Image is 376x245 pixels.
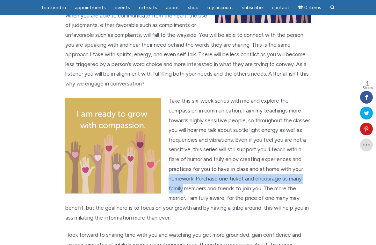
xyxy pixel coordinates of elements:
i: Cart [298,5,304,10]
span: featured in [41,5,66,10]
span: 0 items [304,5,321,10]
a: Retreats [135,2,161,14]
span: Events [115,5,130,10]
span: About [166,5,179,10]
a: featured in [38,2,70,14]
span: 1 [363,81,373,86]
a: Subscribe [238,2,267,14]
span: Appointments [75,5,106,10]
span: My Account [207,5,233,10]
span: Contact [272,5,289,10]
a: Shop [184,2,202,14]
a: My Account [204,2,237,14]
span: Shares [363,86,373,90]
p: When you are able to communicate from the heart, the use of judgments, either favorable such as c... [65,11,311,89]
a: Events [111,2,134,14]
span: Shop [188,5,199,10]
span: Subscribe [242,5,263,10]
p: Take this six-week series with me and explore the compassion in communication. I aim my teachings... [65,96,311,222]
a: Contact [268,2,293,14]
a: Cart0 items [294,1,325,14]
a: Appointments [71,2,110,14]
a: About [162,2,183,14]
span: Retreats [139,5,157,10]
